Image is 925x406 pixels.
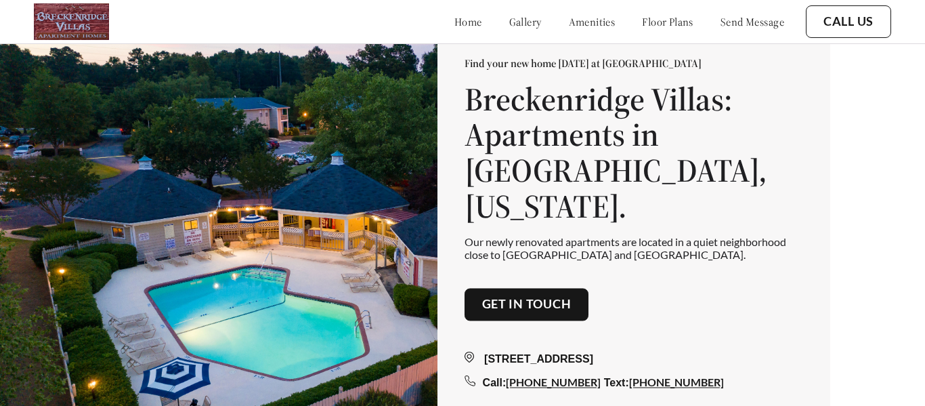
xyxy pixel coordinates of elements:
[720,15,784,28] a: send message
[569,15,616,28] a: amenities
[465,351,803,367] div: [STREET_ADDRESS]
[483,377,507,388] span: Call:
[454,15,482,28] a: home
[482,298,572,312] a: Get in touch
[509,15,542,28] a: gallery
[465,289,589,321] button: Get in touch
[465,235,803,261] p: Our newly renovated apartments are located in a quiet neighborhood close to [GEOGRAPHIC_DATA] and...
[34,3,109,40] img: logo.png
[823,14,874,29] a: Call Us
[629,375,724,388] a: [PHONE_NUMBER]
[506,375,601,388] a: [PHONE_NUMBER]
[604,377,629,388] span: Text:
[642,15,693,28] a: floor plans
[806,5,891,38] button: Call Us
[465,57,803,70] p: Find your new home [DATE] at [GEOGRAPHIC_DATA]
[465,81,803,224] h1: Breckenridge Villas: Apartments in [GEOGRAPHIC_DATA], [US_STATE].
